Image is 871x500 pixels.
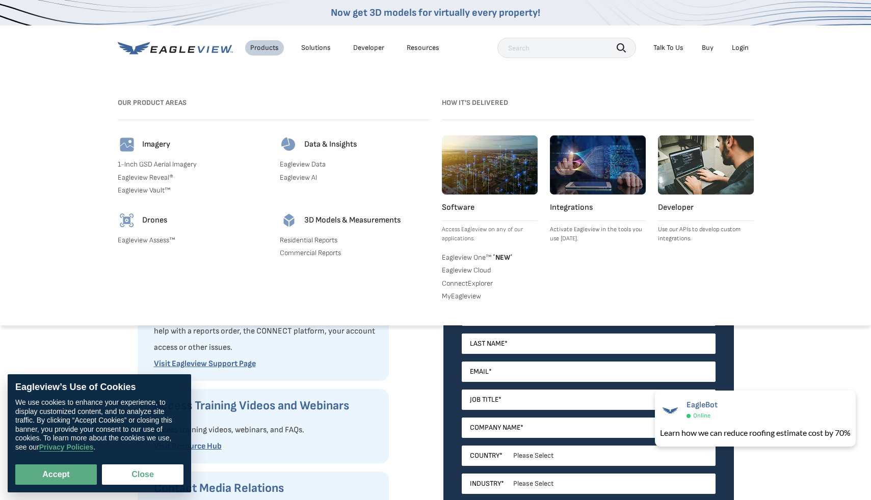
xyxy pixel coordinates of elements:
a: 1-Inch GSD Aerial Imagery [118,160,268,169]
div: Talk To Us [653,43,683,52]
span: NEW [491,253,513,262]
h4: Integrations [550,203,646,213]
h3: Contact Media Relations [154,480,379,496]
a: Eagleview AI [280,173,430,182]
button: Accept [15,464,97,485]
h4: Software [442,203,538,213]
h3: How it's Delivered [442,95,754,111]
p: Use our APIs to develop custom integrations. [658,225,754,243]
h3: Our Product Areas [118,95,430,111]
a: Eagleview Data [280,160,430,169]
div: Learn how we can reduce roofing estimate cost by 70% [660,427,851,439]
div: Products [250,43,279,52]
div: Eagleview’s Use of Cookies [15,382,183,393]
input: Search [497,38,636,58]
a: Now get 3D models for virtually every property! [331,7,540,19]
a: Eagleview Cloud [442,266,538,275]
a: Eagleview One™ *NEW* [442,252,538,262]
a: MyEagleview [442,292,538,301]
h4: Data & Insights [304,140,357,150]
p: Activate Eagleview in the tools you use [DATE]. [550,225,646,243]
a: ConnectExplorer [442,279,538,288]
div: Login [732,43,749,52]
img: 3d-models-icon.svg [280,211,298,230]
h4: Imagery [142,140,170,150]
img: EagleBot [660,400,680,421]
a: Developer [353,43,384,52]
img: developer.webp [658,135,754,195]
h3: Access Training Videos and Webinars [154,398,379,414]
img: drones-icon.svg [118,211,136,230]
a: Buy [702,43,714,52]
a: Visit Eagleview Support Page [154,359,256,369]
a: Privacy Policies [39,443,94,452]
span: EagleBot [687,400,718,410]
div: Resources [407,43,439,52]
a: Eagleview Reveal® [118,173,268,182]
a: Developer Use our APIs to develop custom integrations. [658,135,754,243]
p: Access training videos, webinars, and FAQs. [154,422,379,438]
h4: Developer [658,203,754,213]
img: software.webp [442,135,538,195]
a: Eagleview Vault™ [118,186,268,195]
img: imagery-icon.svg [118,135,136,154]
img: data-icon.svg [280,135,298,154]
div: We use cookies to enhance your experience, to display customized content, and to analyze site tra... [15,398,183,452]
button: Close [102,464,183,485]
h4: 3D Models & Measurements [304,215,401,226]
h4: Drones [142,215,167,226]
p: Access Eagleview on any of our applications. [442,225,538,243]
a: Eagleview Assess™ [118,236,268,245]
div: Solutions [301,43,331,52]
a: Commercial Reports [280,248,430,258]
img: integrations.webp [550,135,646,195]
a: Integrations Activate Eagleview in the tools you use [DATE]. [550,135,646,243]
a: Residential Reports [280,236,430,245]
p: For current Eagleview customers, visit our support page to get help with a reports order, the CON... [154,307,379,356]
span: Online [693,412,710,420]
